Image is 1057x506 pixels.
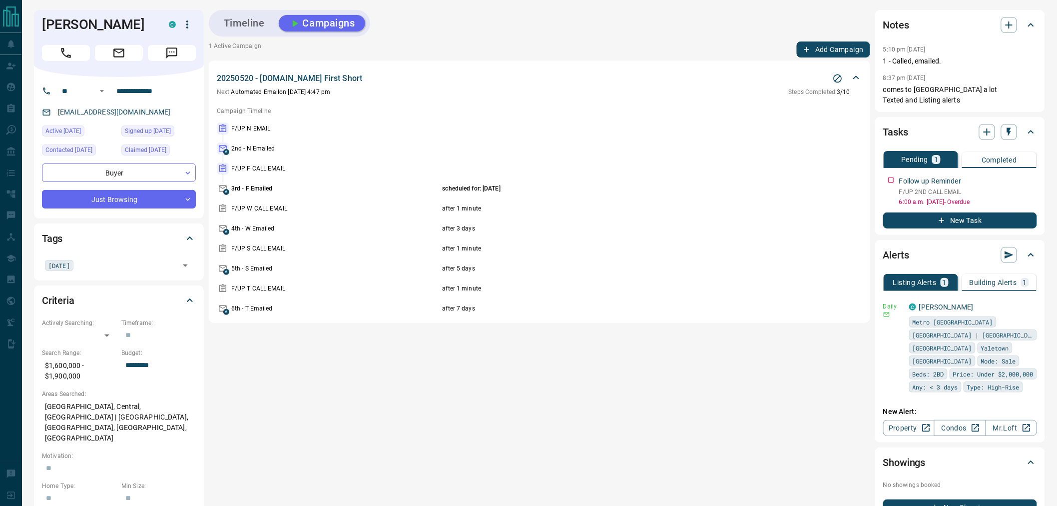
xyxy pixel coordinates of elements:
button: Open [96,85,108,97]
div: Tasks [883,120,1037,144]
span: Call [42,45,90,61]
p: F/UP W CALL EMAIL [231,204,440,213]
span: [DATE] [48,260,70,270]
p: after 1 minute [443,284,790,293]
p: 3rd - F Emailed [231,184,440,193]
p: after 7 days [443,304,790,313]
p: F/UP N EMAIL [231,124,440,133]
a: [EMAIL_ADDRESS][DOMAIN_NAME] [58,108,171,116]
p: 8:37 pm [DATE] [883,74,926,81]
p: 5th - S Emailed [231,264,440,273]
p: Search Range: [42,348,116,357]
h1: [PERSON_NAME] [42,16,154,32]
div: 20250520 - [DOMAIN_NAME] First ShortStop CampaignNext:Automated Emailon [DATE] 4:47 pmSteps Compl... [217,70,862,98]
svg: Email [883,311,890,318]
div: Showings [883,450,1037,474]
div: Tags [42,226,196,250]
span: Email [95,45,143,61]
span: Type: High-Rise [967,382,1020,392]
span: Beds: 2BD [913,369,944,379]
p: 1 - Called, emailed. [883,56,1037,66]
span: Contacted [DATE] [45,145,92,155]
span: Next: [217,88,231,95]
div: Just Browsing [42,190,196,208]
p: Home Type: [42,481,116,490]
p: Automated Email on [DATE] 4:47 pm [217,87,330,96]
h2: Notes [883,17,909,33]
span: [GEOGRAPHIC_DATA] [913,356,972,366]
button: Open [178,258,192,272]
div: Fri Oct 10 2025 [42,144,116,158]
div: condos.ca [169,21,176,28]
a: Property [883,420,935,436]
p: $1,600,000 - $1,900,000 [42,357,116,384]
p: No showings booked [883,480,1037,489]
p: after 1 minute [443,204,790,213]
p: 6:00 a.m. [DATE] - Overdue [899,197,1037,206]
span: [GEOGRAPHIC_DATA] [913,343,972,353]
span: Active [DATE] [45,126,81,136]
p: comes to [GEOGRAPHIC_DATA] a lot Texted and Listing alerts [883,84,1037,105]
span: Price: Under $2,000,000 [953,369,1034,379]
div: Criteria [42,288,196,312]
span: Steps Completed: [789,88,837,95]
p: after 1 minute [443,244,790,253]
button: Stop Campaign [830,71,845,86]
p: F/UP T CALL EMAIL [231,284,440,293]
div: Fri Oct 10 2025 [121,144,196,158]
span: A [223,189,229,195]
p: Timeframe: [121,318,196,327]
p: 20250520 - [DOMAIN_NAME] First Short [217,72,362,84]
p: Completed [982,156,1017,163]
button: Campaigns [279,15,365,31]
button: New Task [883,212,1037,228]
span: Yaletown [981,343,1009,353]
span: Signed up [DATE] [125,126,171,136]
p: 6th - T Emailed [231,304,440,313]
h2: Criteria [42,292,74,308]
button: Add Campaign [797,41,870,57]
p: 4th - W Emailed [231,224,440,233]
span: Mode: Sale [981,356,1016,366]
span: A [223,269,229,275]
div: condos.ca [909,303,916,310]
div: Alerts [883,243,1037,267]
span: A [223,309,229,315]
p: Campaign Timeline [217,106,862,115]
p: 1 [934,156,938,163]
p: F/UP S CALL EMAIL [231,244,440,253]
p: Building Alerts [970,279,1017,286]
p: after 3 days [443,224,790,233]
p: Pending [901,156,928,163]
p: Min Size: [121,481,196,490]
h2: Showings [883,454,926,470]
p: 1 Active Campaign [209,41,261,57]
span: Any: < 3 days [913,382,958,392]
p: Actively Searching: [42,318,116,327]
p: Budget: [121,348,196,357]
span: A [223,149,229,155]
h2: Tasks [883,124,908,140]
div: Notes [883,13,1037,37]
button: Timeline [214,15,275,31]
span: Claimed [DATE] [125,145,166,155]
p: Daily [883,302,903,311]
p: Motivation: [42,451,196,460]
a: [PERSON_NAME] [919,303,974,311]
div: Buyer [42,163,196,182]
p: F/UP F CALL EMAIL [231,164,440,173]
span: [GEOGRAPHIC_DATA] | [GEOGRAPHIC_DATA] [913,330,1034,340]
span: Metro [GEOGRAPHIC_DATA] [913,317,993,327]
h2: Alerts [883,247,909,263]
p: 1 [943,279,947,286]
p: [GEOGRAPHIC_DATA], Central, [GEOGRAPHIC_DATA] | [GEOGRAPHIC_DATA], [GEOGRAPHIC_DATA], [GEOGRAPHIC... [42,398,196,446]
div: Mon May 21 2018 [121,125,196,139]
div: Sun Oct 12 2025 [42,125,116,139]
a: Condos [934,420,986,436]
span: A [223,229,229,235]
span: Message [148,45,196,61]
p: 1 [1023,279,1027,286]
p: after 5 days [443,264,790,273]
p: 5:10 pm [DATE] [883,46,926,53]
p: 2nd - N Emailed [231,144,440,153]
